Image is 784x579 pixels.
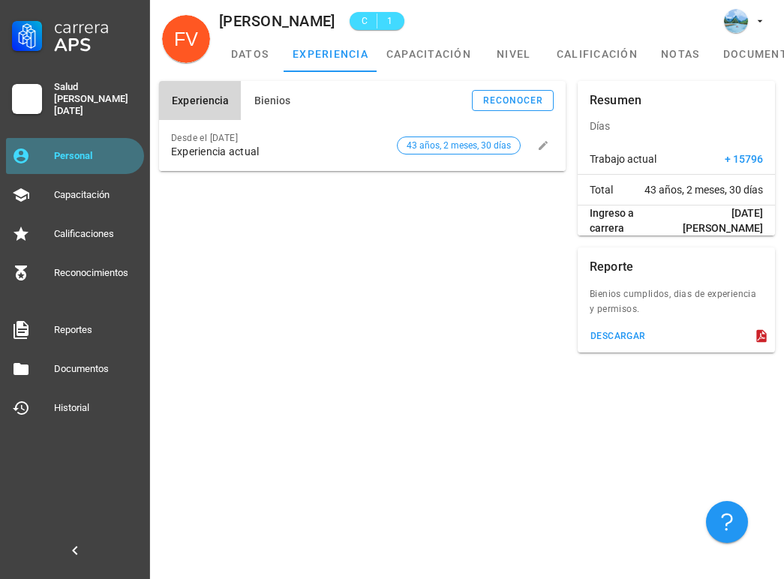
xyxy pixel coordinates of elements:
span: FV [174,15,198,63]
a: Personal [6,138,144,174]
a: Capacitación [6,177,144,213]
a: Calificaciones [6,216,144,252]
div: Reporte [590,247,633,286]
a: experiencia [284,36,377,72]
button: descargar [584,325,652,346]
a: Reportes [6,312,144,348]
div: Documentos [54,363,138,375]
a: Reconocimientos [6,255,144,291]
div: Salud [PERSON_NAME][DATE] [54,81,138,117]
span: Experiencia [171,94,229,106]
span: Bienios [253,94,290,106]
a: datos [216,36,284,72]
a: Documentos [6,351,144,387]
a: nivel [480,36,548,72]
span: [DATE][PERSON_NAME] [662,205,763,235]
div: Capacitación [54,189,138,201]
div: avatar [162,15,210,63]
div: Desde el [DATE] [171,133,391,143]
span: 43 años, 2 meses, 30 días [407,137,511,154]
div: Resumen [590,81,641,120]
div: Calificaciones [54,228,138,240]
span: 43 años, 2 meses, 30 días [644,182,763,197]
button: reconocer [472,90,554,111]
div: Carrera [54,18,138,36]
span: 1 [383,13,395,28]
div: APS [54,36,138,54]
button: Bienios [241,81,302,120]
div: [PERSON_NAME] [219,13,335,29]
span: C [359,13,371,28]
span: + 15796 [725,151,763,166]
div: Personal [54,150,138,162]
div: Experiencia actual [171,145,391,158]
a: Historial [6,390,144,426]
a: calificación [548,36,647,72]
div: Historial [54,402,138,414]
span: Total [590,182,613,197]
span: Ingreso a carrera [590,205,662,235]
div: Días [578,108,775,144]
a: notas [647,36,714,72]
div: descargar [590,331,646,341]
div: Reconocimientos [54,267,138,279]
div: avatar [724,9,748,33]
div: Reportes [54,324,138,336]
a: capacitación [377,36,480,72]
span: Trabajo actual [590,151,656,166]
button: Experiencia [159,81,241,120]
div: Bienios cumplidos, dias de experiencia y permisos. [578,286,775,325]
div: reconocer [482,95,544,106]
